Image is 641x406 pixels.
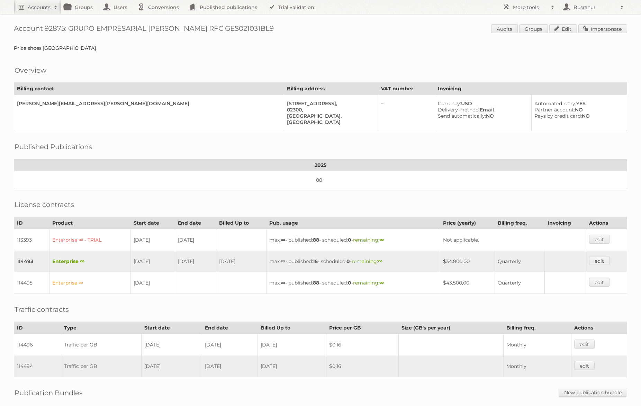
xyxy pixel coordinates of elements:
[281,258,285,264] strong: ∞
[175,217,216,229] th: End date
[544,217,586,229] th: Invoicing
[398,322,503,334] th: Size (GB's per year)
[287,113,373,119] div: [GEOGRAPHIC_DATA],
[438,113,526,119] div: NO
[326,322,398,334] th: Price per GB
[14,251,49,272] td: 114493
[216,251,266,272] td: [DATE]
[438,107,480,113] span: Delivery method:
[28,4,51,11] h2: Accounts
[130,251,175,272] td: [DATE]
[14,229,49,251] td: 113393
[49,229,130,251] td: Enterprise ∞ - TRIAL
[142,334,202,356] td: [DATE]
[534,107,575,113] span: Partner account:
[130,272,175,294] td: [DATE]
[14,24,627,35] h1: Account 92875: GRUPO EMPRESARIAL [PERSON_NAME] RFC GES021031BL9
[287,119,373,125] div: [GEOGRAPHIC_DATA]
[440,229,586,251] td: Not applicable.
[346,258,350,264] strong: 0
[266,217,440,229] th: Pub. usage
[504,322,571,334] th: Billing freq.
[14,159,627,171] th: 2025
[504,334,571,356] td: Monthly
[61,322,142,334] th: Type
[586,217,627,229] th: Actions
[142,355,202,377] td: [DATE]
[513,4,548,11] h2: More tools
[15,65,46,75] h2: Overview
[574,361,595,370] a: edit
[534,113,621,119] div: NO
[519,24,548,33] a: Groups
[49,217,130,229] th: Product
[438,113,486,119] span: Send automatically:
[353,280,384,286] span: remaining:
[258,334,326,356] td: [DATE]
[281,280,285,286] strong: ∞
[202,322,258,334] th: End date
[326,355,398,377] td: $0,16
[326,334,398,356] td: $0,16
[549,24,577,33] a: Edit
[284,83,378,95] th: Billing address
[504,355,571,377] td: Monthly
[142,322,202,334] th: Start date
[15,199,74,210] h2: License contracts
[440,272,495,294] td: $43.500,00
[17,100,278,107] div: [PERSON_NAME][EMAIL_ADDRESS][PERSON_NAME][DOMAIN_NAME]
[574,340,595,349] a: edit
[495,217,544,229] th: Billing freq.
[378,258,382,264] strong: ∞
[130,217,175,229] th: Start date
[49,272,130,294] td: Enterprise ∞
[589,278,610,287] a: edit
[491,24,518,33] a: Audits
[14,217,49,229] th: ID
[313,237,319,243] strong: 88
[14,272,49,294] td: 114495
[313,258,318,264] strong: 16
[14,334,61,356] td: 114496
[435,83,627,95] th: Invoicing
[14,355,61,377] td: 114494
[14,322,61,334] th: ID
[14,83,284,95] th: Billing contact
[202,334,258,356] td: [DATE]
[216,217,266,229] th: Billed Up to
[14,45,627,51] div: Price shoes [GEOGRAPHIC_DATA]
[287,100,373,107] div: [STREET_ADDRESS],
[578,24,627,33] a: Impersonate
[589,256,610,265] a: edit
[438,107,526,113] div: Email
[440,251,495,272] td: $34.800,00
[348,280,351,286] strong: 0
[14,171,627,189] td: 88
[572,4,617,11] h2: Busranur
[379,280,384,286] strong: ∞
[348,237,351,243] strong: 0
[15,142,92,152] h2: Published Publications
[438,100,526,107] div: USD
[287,107,373,113] div: 02300,
[379,237,384,243] strong: ∞
[313,280,319,286] strong: 88
[202,355,258,377] td: [DATE]
[266,251,440,272] td: max: - published: - scheduled: -
[266,272,440,294] td: max: - published: - scheduled: -
[534,107,621,113] div: NO
[258,355,326,377] td: [DATE]
[438,100,461,107] span: Currency:
[175,251,216,272] td: [DATE]
[61,355,142,377] td: Traffic per GB
[258,322,326,334] th: Billed Up to
[353,237,384,243] span: remaining:
[378,95,435,131] td: –
[378,83,435,95] th: VAT number
[15,304,69,315] h2: Traffic contracts
[281,237,285,243] strong: ∞
[352,258,382,264] span: remaining:
[495,272,544,294] td: Quarterly
[589,235,610,244] a: edit
[49,251,130,272] td: Enterprise ∞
